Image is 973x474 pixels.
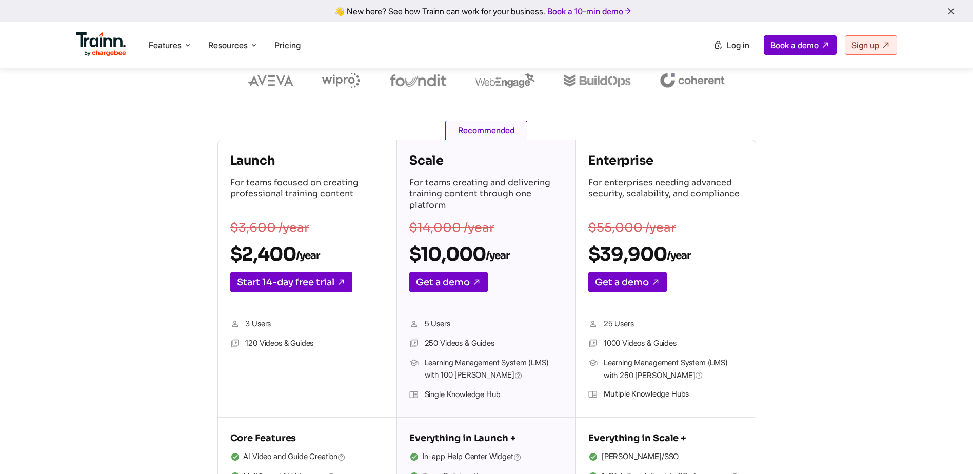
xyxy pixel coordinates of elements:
sub: /year [667,249,690,262]
li: 5 Users [409,318,563,331]
span: Sign up [851,40,879,50]
li: 1000 Videos & Guides [588,337,743,350]
img: foundit logo [389,74,447,87]
li: 25 Users [588,318,743,331]
a: Pricing [274,40,301,50]
img: Trainn Logo [76,32,127,57]
span: Resources [208,39,248,51]
h4: Enterprise [588,152,743,169]
span: AI Video and Guide Creation [243,450,346,464]
h5: Core Features [230,430,384,446]
img: coherent logo [660,73,725,88]
img: webengage logo [475,73,535,88]
span: Log in [727,40,749,50]
h2: $39,900 [588,243,743,266]
sub: /year [296,249,320,262]
div: 👋 New here? See how Trainn can work for your business. [6,6,967,16]
h4: Launch [230,152,384,169]
a: Get a demo [588,272,667,292]
span: Learning Management System (LMS) with 100 [PERSON_NAME] [425,357,563,382]
h5: Everything in Scale + [588,430,743,446]
s: $3,600 /year [230,220,309,235]
li: [PERSON_NAME]/SSO [588,450,743,464]
li: 3 Users [230,318,384,331]
li: 120 Videos & Guides [230,337,384,350]
a: Log in [707,36,756,54]
span: Features [149,39,182,51]
span: In-app Help Center Widget [423,450,522,464]
span: Book a demo [770,40,819,50]
img: wipro logo [322,73,361,88]
h5: Everything in Launch + [409,430,563,446]
a: Book a 10-min demo [545,4,634,18]
s: $55,000 /year [588,220,676,235]
p: For enterprises needing advanced security, scalability, and compliance [588,177,743,213]
img: buildops logo [564,74,631,87]
div: Chat-Widget [922,425,973,474]
a: Book a demo [764,35,837,55]
li: Multiple Knowledge Hubs [588,388,743,401]
img: aveva logo [248,75,293,86]
s: $14,000 /year [409,220,494,235]
sub: /year [486,249,509,262]
a: Sign up [845,35,897,55]
li: Single Knowledge Hub [409,388,563,402]
a: Get a demo [409,272,488,292]
p: For teams creating and delivering training content through one platform [409,177,563,213]
h4: Scale [409,152,563,169]
a: Start 14-day free trial [230,272,352,292]
li: 250 Videos & Guides [409,337,563,350]
h2: $2,400 [230,243,384,266]
span: Learning Management System (LMS) with 250 [PERSON_NAME] [604,357,743,382]
span: Recommended [445,121,527,140]
iframe: Chat Widget [922,425,973,474]
h2: $10,000 [409,243,563,266]
p: For teams focused on creating professional training content [230,177,384,213]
